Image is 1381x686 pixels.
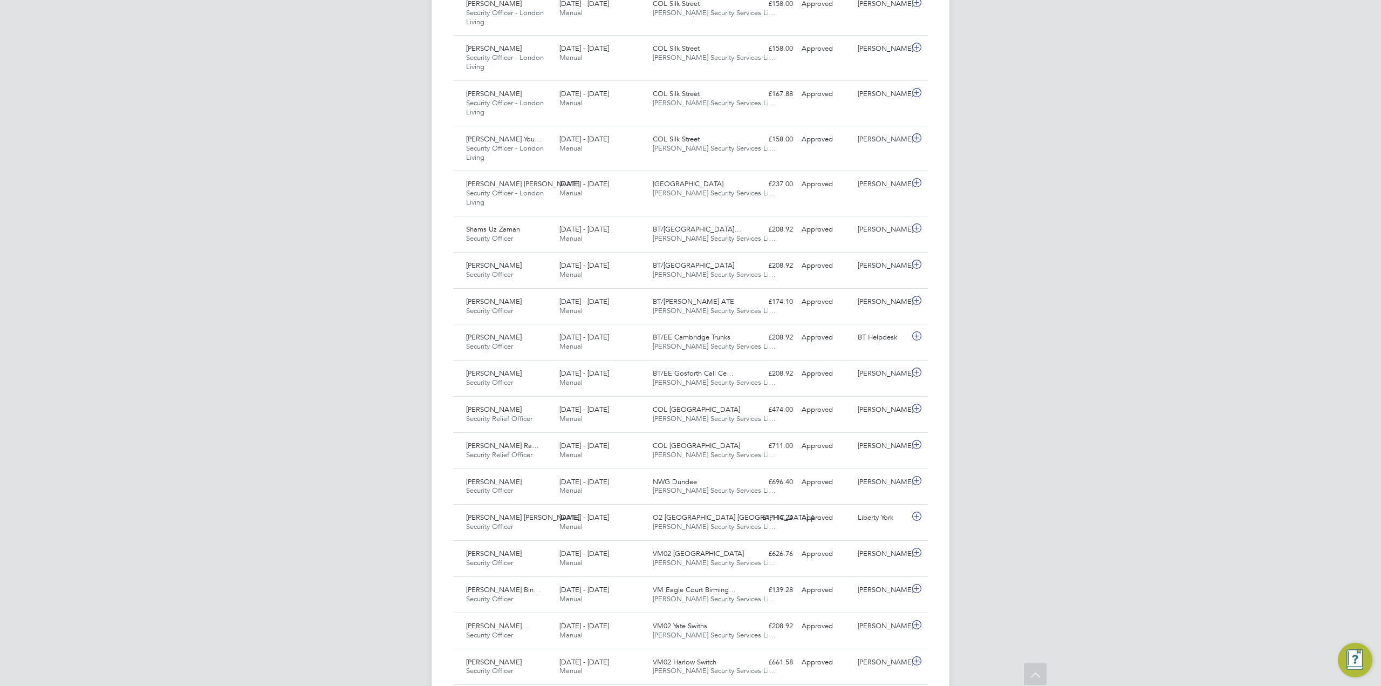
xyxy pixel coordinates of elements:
div: £158.00 [741,131,797,148]
span: Security Officer - London Living [466,188,544,207]
span: [PERSON_NAME] Security Services Li… [653,414,776,423]
span: Security Officer [466,594,513,603]
div: [PERSON_NAME] [853,257,910,275]
span: [PERSON_NAME] Security Services Li… [653,378,776,387]
span: [PERSON_NAME] [466,477,522,486]
span: [PERSON_NAME] [PERSON_NAME]… [466,179,586,188]
span: [GEOGRAPHIC_DATA] [653,179,723,188]
span: O2 [GEOGRAPHIC_DATA] [GEOGRAPHIC_DATA] Ar… [653,513,824,522]
span: Security Officer [466,342,513,351]
span: [PERSON_NAME] [466,89,522,98]
div: Approved [797,437,853,455]
span: Manual [559,630,583,640]
span: Security Officer - London Living [466,98,544,117]
div: [PERSON_NAME] [853,617,910,635]
span: Manual [559,98,583,107]
div: Approved [797,221,853,239]
div: Approved [797,293,853,311]
div: [PERSON_NAME] [853,545,910,563]
span: [PERSON_NAME] Security Services Li… [653,522,776,531]
span: [PERSON_NAME] Security Services Li… [653,144,776,153]
span: [DATE] - [DATE] [559,621,609,630]
div: [PERSON_NAME] [853,365,910,383]
span: Manual [559,188,583,198]
span: [DATE] - [DATE] [559,225,609,234]
span: [DATE] - [DATE] [559,179,609,188]
span: [PERSON_NAME] Bin… [466,585,541,594]
span: [PERSON_NAME] Security Services Li… [653,53,776,62]
div: [PERSON_NAME] [853,175,910,193]
div: Approved [797,581,853,599]
span: Security Officer [466,558,513,567]
span: [PERSON_NAME] [466,44,522,53]
span: VM02 [GEOGRAPHIC_DATA] [653,549,744,558]
span: [PERSON_NAME] [466,297,522,306]
span: [DATE] - [DATE] [559,332,609,342]
span: [DATE] - [DATE] [559,657,609,667]
span: Manual [559,450,583,459]
span: Security Officer [466,270,513,279]
span: [DATE] - [DATE] [559,477,609,486]
div: £167.88 [741,85,797,103]
span: [PERSON_NAME] Security Services Li… [653,594,776,603]
span: [DATE] - [DATE] [559,89,609,98]
span: [PERSON_NAME] You… [466,134,542,144]
span: Security Officer - London Living [466,8,544,26]
span: COL Silk Street [653,44,700,53]
span: Security Officer [466,378,513,387]
span: [DATE] - [DATE] [559,369,609,378]
span: Manual [559,414,583,423]
div: Approved [797,85,853,103]
div: £626.76 [741,545,797,563]
span: [DATE] - [DATE] [559,44,609,53]
span: Manual [559,53,583,62]
span: [PERSON_NAME] [466,657,522,667]
button: Engage Resource Center [1338,643,1372,677]
div: Approved [797,40,853,58]
span: [DATE] - [DATE] [559,441,609,450]
span: Security Officer [466,666,513,675]
span: Manual [559,666,583,675]
div: Approved [797,365,853,383]
span: [DATE] - [DATE] [559,261,609,270]
div: Liberty York [853,509,910,527]
span: Security Officer [466,306,513,315]
div: £139.28 [741,581,797,599]
span: VM02 Yate Swiths [653,621,707,630]
span: [PERSON_NAME] Security Services Li… [653,270,776,279]
div: [PERSON_NAME] [853,401,910,419]
span: [PERSON_NAME] Security Services Li… [653,8,776,17]
span: Manual [559,234,583,243]
div: £474.00 [741,401,797,419]
span: COL [GEOGRAPHIC_DATA] [653,441,740,450]
div: [PERSON_NAME] [853,437,910,455]
span: BT/EE Gosforth Call Ce… [653,369,734,378]
span: Manual [559,342,583,351]
span: [PERSON_NAME] Security Services Li… [653,342,776,351]
span: [PERSON_NAME] Security Services Li… [653,630,776,640]
div: Approved [797,401,853,419]
div: [PERSON_NAME] [853,581,910,599]
span: BT/[PERSON_NAME] ATE [653,297,734,306]
div: £208.92 [741,365,797,383]
span: Manual [559,306,583,315]
span: [PERSON_NAME] Security Services Li… [653,98,776,107]
span: COL Silk Street [653,134,700,144]
span: [PERSON_NAME] Security Services Li… [653,450,776,459]
span: Security Officer [466,630,513,640]
span: [DATE] - [DATE] [559,405,609,414]
div: [PERSON_NAME] [853,131,910,148]
span: Security Officer - London Living [466,53,544,71]
span: [PERSON_NAME] [466,549,522,558]
div: £711.00 [741,437,797,455]
span: [DATE] - [DATE] [559,513,609,522]
span: [PERSON_NAME] Security Services Li… [653,558,776,567]
div: [PERSON_NAME] [853,85,910,103]
span: [PERSON_NAME] Security Services Li… [653,666,776,675]
span: [PERSON_NAME] Ra… [466,441,539,450]
div: Approved [797,654,853,671]
span: [DATE] - [DATE] [559,297,609,306]
span: NWG Dundee [653,477,697,486]
span: BT/[GEOGRAPHIC_DATA] [653,261,734,270]
span: Security Officer - London Living [466,144,544,162]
